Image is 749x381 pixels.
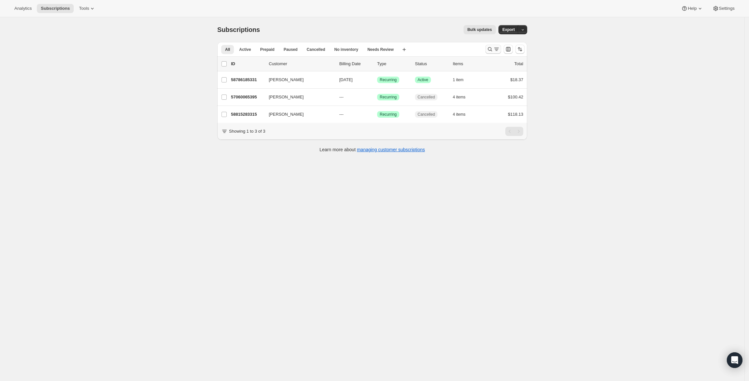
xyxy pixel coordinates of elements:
div: 57060065395[PERSON_NAME]---SuccessRecurringCancelled4 items$100.42 [231,93,523,102]
span: 4 items [453,112,466,117]
p: 58815283315 [231,111,264,118]
span: [PERSON_NAME] [269,77,304,83]
div: Type [377,61,410,67]
p: Showing 1 to 3 of 3 [229,128,265,135]
button: Settings [709,4,739,13]
span: $18.37 [510,77,523,82]
span: [PERSON_NAME] [269,111,304,118]
span: Help [688,6,696,11]
span: No inventory [334,47,358,52]
button: [PERSON_NAME] [265,92,330,102]
span: Paused [283,47,298,52]
a: managing customer subscriptions [357,147,425,152]
span: Cancelled [418,95,435,100]
span: Cancelled [307,47,325,52]
span: Export [502,27,515,32]
span: Cancelled [418,112,435,117]
button: Analytics [10,4,36,13]
p: Total [514,61,523,67]
button: 4 items [453,93,473,102]
span: Recurring [380,95,397,100]
p: Billing Date [339,61,372,67]
p: 58786185331 [231,77,264,83]
span: Tools [79,6,89,11]
span: Recurring [380,77,397,82]
p: Learn more about [320,146,425,153]
button: Create new view [399,45,409,54]
span: [DATE] [339,77,353,82]
button: [PERSON_NAME] [265,109,330,120]
p: Status [415,61,448,67]
nav: Pagination [505,127,523,136]
span: 4 items [453,95,466,100]
span: Prepaid [260,47,274,52]
span: Settings [719,6,735,11]
span: Subscriptions [41,6,70,11]
button: Export [498,25,519,34]
button: Sort the results [515,45,525,54]
button: [PERSON_NAME] [265,75,330,85]
button: Bulk updates [464,25,496,34]
button: Search and filter results [485,45,501,54]
button: Customize table column order and visibility [504,45,513,54]
p: Customer [269,61,334,67]
span: $118.13 [508,112,523,117]
span: All [225,47,230,52]
div: 58815283315[PERSON_NAME]---SuccessRecurringCancelled4 items$118.13 [231,110,523,119]
div: 58786185331[PERSON_NAME][DATE]SuccessRecurringSuccessActive1 item$18.37 [231,75,523,84]
span: Subscriptions [217,26,260,33]
p: ID [231,61,264,67]
span: Active [239,47,251,52]
span: Active [418,77,428,82]
div: IDCustomerBilling DateTypeStatusItemsTotal [231,61,523,67]
button: 1 item [453,75,471,84]
button: Help [677,4,707,13]
div: Open Intercom Messenger [727,352,742,368]
span: --- [339,112,344,117]
span: [PERSON_NAME] [269,94,304,100]
span: Recurring [380,112,397,117]
button: 4 items [453,110,473,119]
span: 1 item [453,77,464,82]
button: Subscriptions [37,4,74,13]
span: Analytics [14,6,32,11]
div: Items [453,61,485,67]
span: --- [339,95,344,99]
span: $100.42 [508,95,523,99]
button: Tools [75,4,99,13]
p: 57060065395 [231,94,264,100]
span: Needs Review [367,47,394,52]
span: Bulk updates [467,27,492,32]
